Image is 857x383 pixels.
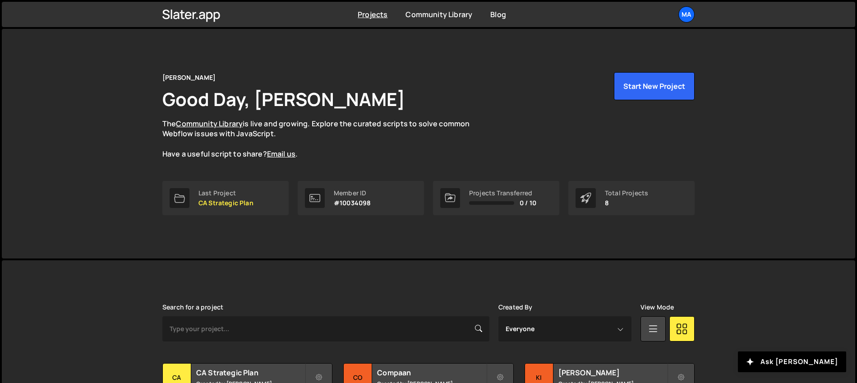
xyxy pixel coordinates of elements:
h2: [PERSON_NAME] [558,368,667,378]
label: View Mode [640,304,674,311]
input: Type your project... [162,316,489,341]
a: Community Library [176,119,243,129]
a: Blog [490,9,506,19]
button: Ask [PERSON_NAME] [738,351,846,372]
div: Total Projects [605,189,648,197]
label: Search for a project [162,304,223,311]
a: Ma [678,6,695,23]
p: The is live and growing. Explore the curated scripts to solve common Webflow issues with JavaScri... [162,119,487,159]
p: 8 [605,199,648,207]
a: Last Project CA Strategic Plan [162,181,289,215]
button: Start New Project [614,72,695,100]
a: Email us [267,149,295,159]
h2: CA Strategic Plan [196,368,305,378]
a: Projects [358,9,387,19]
p: #10034098 [334,199,371,207]
div: Member ID [334,189,371,197]
div: Projects Transferred [469,189,536,197]
label: Created By [498,304,533,311]
div: Last Project [198,189,253,197]
h1: Good Day, [PERSON_NAME] [162,87,405,111]
div: [PERSON_NAME] [162,72,216,83]
span: 0 / 10 [520,199,536,207]
p: CA Strategic Plan [198,199,253,207]
a: Community Library [405,9,472,19]
h2: Compaan [377,368,486,378]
